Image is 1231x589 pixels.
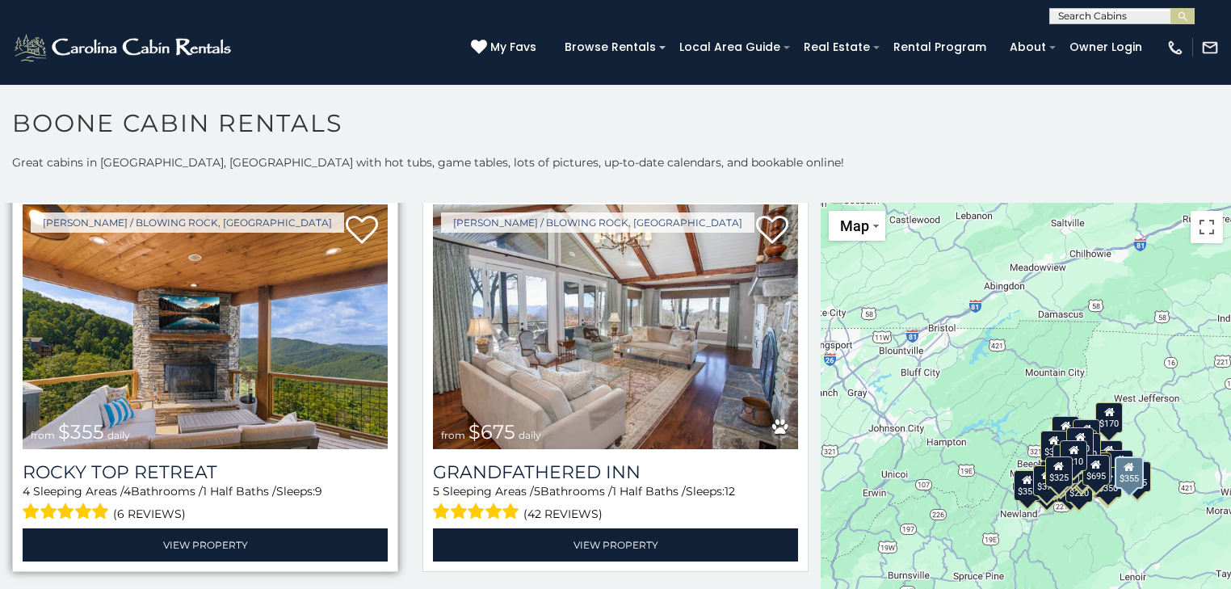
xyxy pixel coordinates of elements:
[1045,456,1073,486] div: $325
[1094,467,1122,498] div: $350
[1068,455,1095,486] div: $315
[23,204,388,449] a: Rocky Top Retreat from $355 daily
[534,484,540,499] span: 5
[1040,430,1068,461] div: $305
[124,484,131,499] span: 4
[523,503,603,524] span: (42 reviews)
[1082,455,1110,486] div: $695
[519,429,541,441] span: daily
[23,484,30,499] span: 4
[1014,470,1041,501] div: $355
[441,429,465,441] span: from
[441,212,754,233] a: [PERSON_NAME] / Blowing Rock, [GEOGRAPHIC_DATA]
[796,35,878,60] a: Real Estate
[433,461,798,483] a: Grandfathered Inn
[203,484,276,499] span: 1 Half Baths /
[756,214,788,248] a: Add to favorites
[433,483,798,524] div: Sleeping Areas / Bathrooms / Sleeps:
[433,484,439,499] span: 5
[490,39,536,56] span: My Favs
[23,461,388,483] a: Rocky Top Retreat
[1052,416,1079,447] div: $235
[113,503,186,524] span: (6 reviews)
[1033,465,1061,495] div: $375
[557,35,664,60] a: Browse Rentals
[433,204,798,449] a: Grandfathered Inn from $675 daily
[58,420,104,444] span: $355
[1095,440,1123,470] div: $235
[107,429,130,441] span: daily
[1033,472,1061,503] div: $345
[1002,35,1054,60] a: About
[23,204,388,449] img: Rocky Top Retreat
[840,217,869,234] span: Map
[1061,35,1150,60] a: Owner Login
[468,420,515,444] span: $675
[1060,440,1087,471] div: $210
[23,528,388,562] a: View Property
[1095,402,1123,433] div: $170
[31,212,344,233] a: [PERSON_NAME] / Blowing Rock, [GEOGRAPHIC_DATA]
[471,39,540,57] a: My Favs
[12,32,236,64] img: White-1-2.png
[433,204,798,449] img: Grandfathered Inn
[1124,461,1151,492] div: $185
[725,484,735,499] span: 12
[1166,39,1184,57] img: phone-regular-white.png
[612,484,686,499] span: 1 Half Baths /
[1073,419,1100,449] div: $525
[315,484,322,499] span: 9
[23,483,388,524] div: Sleeping Areas / Bathrooms / Sleeps:
[433,528,798,562] a: View Property
[1201,39,1219,57] img: mail-regular-white.png
[346,214,378,248] a: Add to favorites
[671,35,788,60] a: Local Area Guide
[885,35,994,60] a: Rental Program
[829,211,885,241] button: Change map style
[1115,456,1144,488] div: $355
[1106,450,1133,481] div: $930
[1066,427,1094,457] div: $320
[1065,471,1093,502] div: $220
[31,429,55,441] span: from
[1191,211,1223,243] button: Toggle fullscreen view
